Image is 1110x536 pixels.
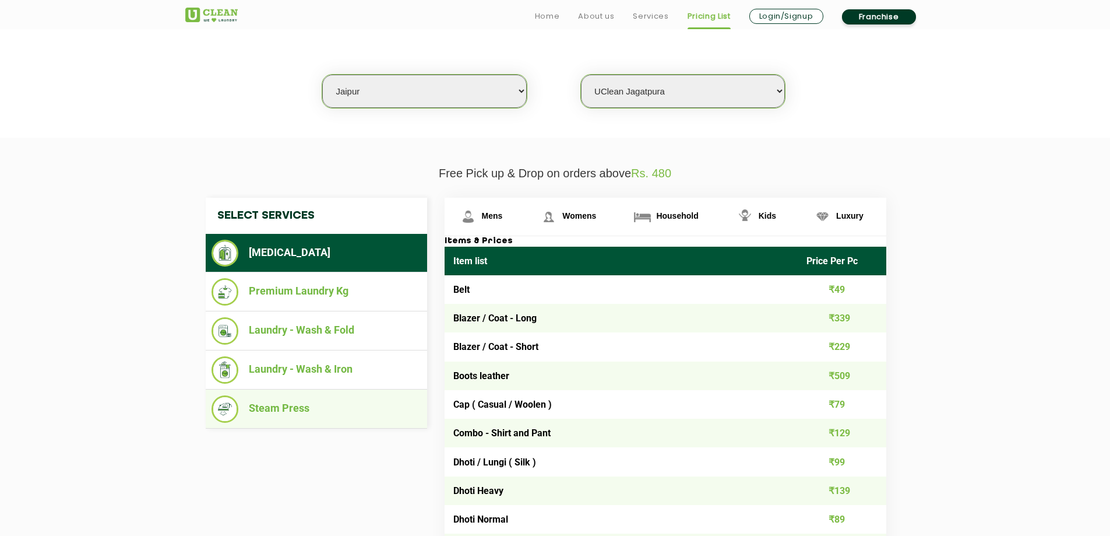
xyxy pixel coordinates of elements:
span: Womens [562,211,596,220]
th: Price Per Pc [798,247,886,275]
td: ₹509 [798,362,886,390]
th: Item list [445,247,798,275]
h3: Items & Prices [445,236,886,247]
img: Steam Press [212,395,239,423]
img: Laundry - Wash & Fold [212,317,239,345]
li: Premium Laundry Kg [212,278,421,306]
td: ₹79 [798,390,886,419]
a: Login/Signup [749,9,823,24]
a: About us [578,9,614,23]
p: Free Pick up & Drop on orders above [185,167,925,180]
img: Luxury [812,206,833,227]
a: Services [633,9,668,23]
td: ₹129 [798,419,886,447]
img: Dry Cleaning [212,240,239,267]
li: Laundry - Wash & Fold [212,317,421,345]
span: Rs. 480 [631,167,671,180]
td: ₹139 [798,477,886,505]
img: Premium Laundry Kg [212,278,239,306]
li: [MEDICAL_DATA] [212,240,421,267]
span: Mens [482,211,503,220]
td: ₹99 [798,447,886,476]
td: Combo - Shirt and Pant [445,419,798,447]
span: Kids [759,211,776,220]
td: ₹89 [798,505,886,534]
span: Luxury [836,211,864,220]
td: Belt [445,275,798,304]
td: Blazer / Coat - Long [445,304,798,332]
li: Laundry - Wash & Iron [212,356,421,384]
img: Household [632,206,653,227]
td: ₹49 [798,275,886,304]
img: Laundry - Wash & Iron [212,356,239,384]
a: Franchise [842,9,916,24]
td: Cap ( Casual / Woolen ) [445,390,798,419]
td: Dhoti / Lungi ( Silk ) [445,447,798,476]
td: ₹339 [798,304,886,332]
td: Blazer / Coat - Short [445,332,798,361]
span: Household [656,211,698,220]
h4: Select Services [206,198,427,234]
a: Pricing List [688,9,731,23]
img: Kids [735,206,755,227]
td: Boots leather [445,362,798,390]
td: Dhoti Heavy [445,477,798,505]
td: Dhoti Normal [445,505,798,534]
td: ₹229 [798,332,886,361]
li: Steam Press [212,395,421,423]
img: UClean Laundry and Dry Cleaning [185,8,238,22]
img: Womens [538,206,559,227]
img: Mens [458,206,478,227]
a: Home [535,9,560,23]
